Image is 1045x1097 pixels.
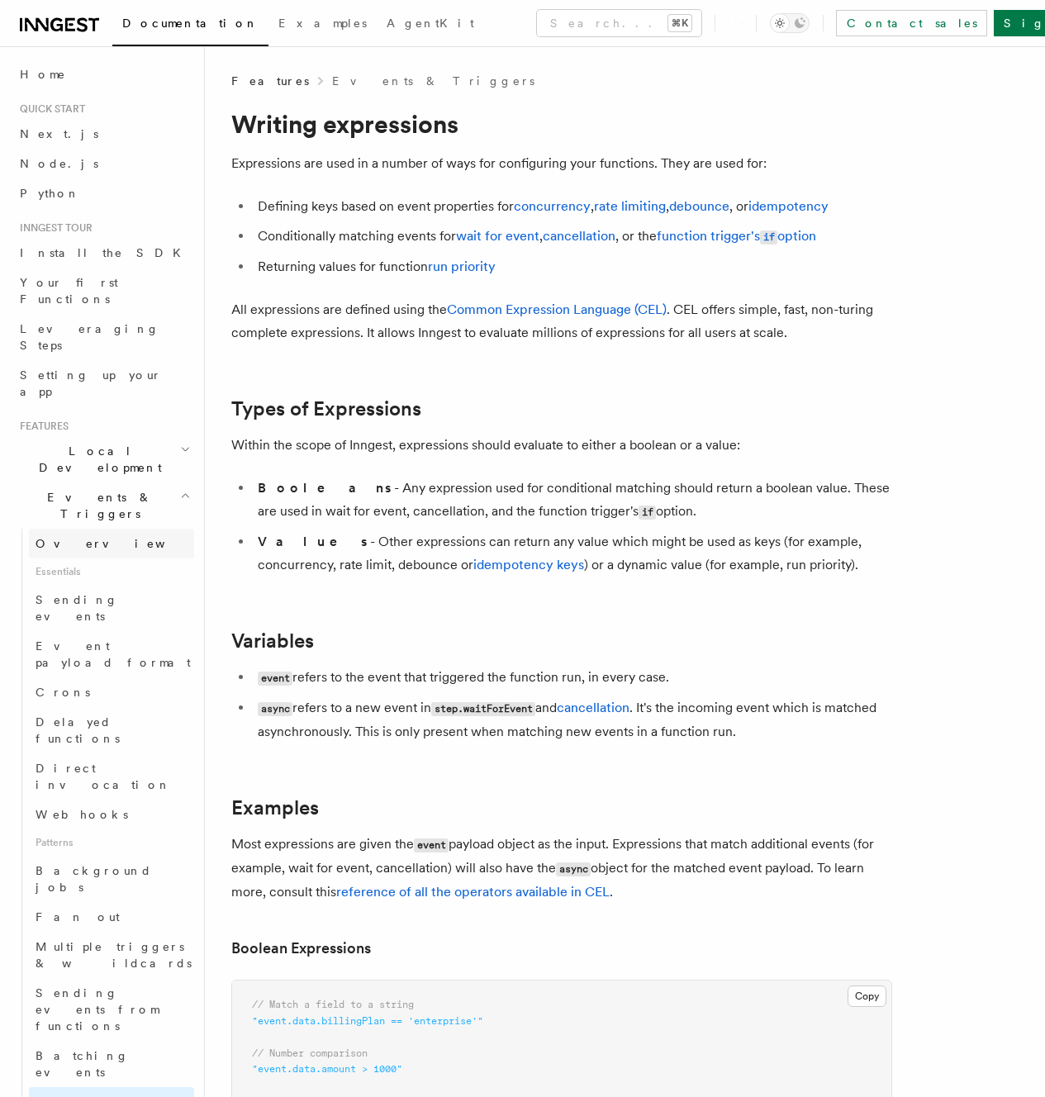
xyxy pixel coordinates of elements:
span: Events & Triggers [13,489,180,522]
a: Events & Triggers [332,73,534,89]
strong: Values [258,534,370,549]
p: Expressions are used in a number of ways for configuring your functions. They are used for: [231,152,892,175]
a: Contact sales [836,10,987,36]
span: Patterns [29,829,194,856]
a: idempotency [748,198,829,214]
li: - Other expressions can return any value which might be used as keys (for example, concurrency, r... [253,530,892,577]
a: Delayed functions [29,707,194,753]
a: Python [13,178,194,208]
a: Install the SDK [13,238,194,268]
span: Background jobs [36,864,152,894]
button: Events & Triggers [13,482,194,529]
code: event [414,838,449,852]
li: Returning values for function [253,255,892,278]
a: rate limiting [594,198,666,214]
span: "event.data.billingPlan == 'enterprise'" [252,1015,483,1027]
a: Documentation [112,5,268,46]
button: Search...⌘K [537,10,701,36]
span: Setting up your app [20,368,162,398]
a: Overview [29,529,194,558]
a: function trigger'sifoption [657,228,816,244]
span: Your first Functions [20,276,118,306]
span: Install the SDK [20,246,191,259]
span: // Match a field to a string [252,999,414,1010]
button: Copy [848,985,886,1007]
a: Multiple triggers & wildcards [29,932,194,978]
span: Python [20,187,80,200]
a: Examples [268,5,377,45]
kbd: ⌘K [668,15,691,31]
span: Direct invocation [36,762,171,791]
a: Crons [29,677,194,707]
span: Node.js [20,157,98,170]
span: Batching events [36,1049,129,1079]
code: if [639,506,656,520]
a: concurrency [514,198,591,214]
a: Background jobs [29,856,194,902]
span: Crons [36,686,90,699]
span: Documentation [122,17,259,30]
a: Fan out [29,902,194,932]
h1: Writing expressions [231,109,892,139]
a: Sending events [29,585,194,631]
span: Fan out [36,910,120,924]
strong: Booleans [258,480,394,496]
span: Webhooks [36,808,128,821]
a: Leveraging Steps [13,314,194,360]
li: Conditionally matching events for , , or the [253,225,892,249]
span: Local Development [13,443,180,476]
a: Next.js [13,119,194,149]
a: Setting up your app [13,360,194,406]
a: Batching events [29,1041,194,1087]
a: Your first Functions [13,268,194,314]
a: Webhooks [29,800,194,829]
a: Sending events from functions [29,978,194,1041]
code: step.waitForEvent [431,702,535,716]
a: debounce [669,198,729,214]
span: Inngest tour [13,221,93,235]
a: run priority [428,259,496,274]
li: refers to the event that triggered the function run, in every case. [253,666,892,690]
li: Defining keys based on event properties for , , , or [253,195,892,218]
span: Home [20,66,66,83]
button: Local Development [13,436,194,482]
li: refers to a new event in and . It's the incoming event which is matched asynchronously. This is o... [253,696,892,743]
p: Most expressions are given the payload object as the input. Expressions that match additional eve... [231,833,892,904]
span: Multiple triggers & wildcards [36,940,192,970]
span: Overview [36,537,206,550]
a: Types of Expressions [231,397,421,420]
span: Examples [278,17,367,30]
a: Examples [231,796,319,819]
a: wait for event [456,228,539,244]
a: Common Expression Language (CEL) [447,302,667,317]
span: Quick start [13,102,85,116]
span: Next.js [20,127,98,140]
span: Features [13,420,69,433]
code: async [258,702,292,716]
a: idempotency keys [473,557,584,572]
span: Essentials [29,558,194,585]
a: AgentKit [377,5,484,45]
span: "event.data.amount > 1000" [252,1063,402,1075]
span: Sending events [36,593,118,623]
span: AgentKit [387,17,474,30]
a: Home [13,59,194,89]
span: Sending events from functions [36,986,159,1033]
li: - Any expression used for conditional matching should return a boolean value. These are used in w... [253,477,892,524]
a: Boolean Expressions [231,937,371,960]
button: Toggle dark mode [770,13,810,33]
span: Leveraging Steps [20,322,159,352]
a: cancellation [543,228,615,244]
a: Node.js [13,149,194,178]
a: cancellation [557,700,629,715]
span: // Number comparison [252,1047,368,1059]
a: Variables [231,629,314,653]
code: if [760,230,777,245]
span: Event payload format [36,639,191,669]
code: async [556,862,591,876]
span: Delayed functions [36,715,120,745]
a: reference of all the operators available in CEL [336,884,610,900]
p: All expressions are defined using the . CEL offers simple, fast, non-turing complete expressions.... [231,298,892,344]
a: Direct invocation [29,753,194,800]
p: Within the scope of Inngest, expressions should evaluate to either a boolean or a value: [231,434,892,457]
